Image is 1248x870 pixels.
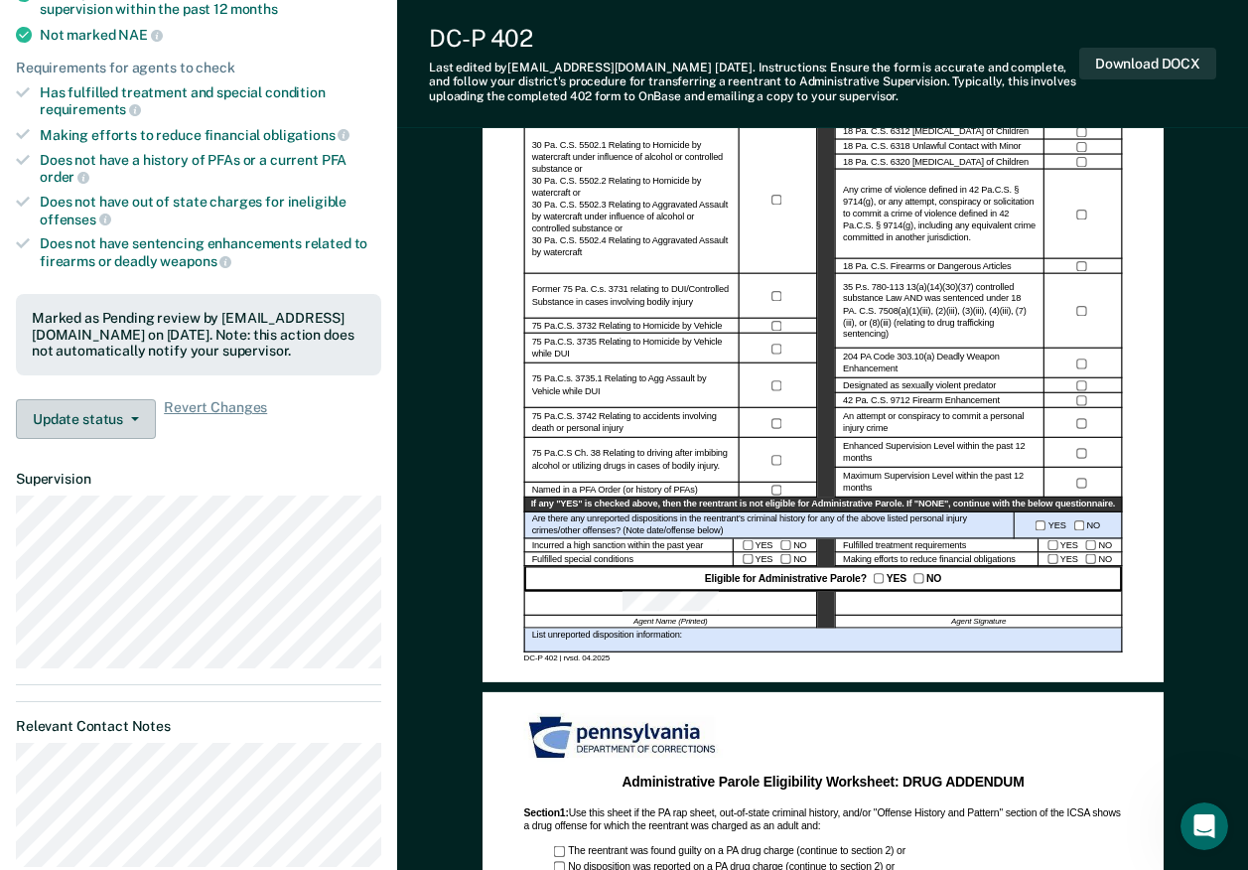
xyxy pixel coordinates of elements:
div: List unreported disposition information: [523,628,1122,652]
span: Revert Changes [164,399,267,439]
label: 18 Pa. C.S. 6320 [MEDICAL_DATA] of Children [843,156,1029,168]
div: The reentrant was found guilty on a PA drug charge (continue to section 2) or [553,845,1122,858]
div: Use this sheet if the PA rap sheet, out-of-state criminal history, and/or "Offense History and Pa... [523,806,1122,833]
label: 75 Pa.C.S. 3732 Relating to Homicide by Vehicle [531,321,722,333]
div: DC-P 402 | rvsd. 04.2025 [523,652,1122,663]
div: YES NO [1039,538,1122,552]
label: 204 PA Code 303.10(a) Deadly Weapon Enhancement [843,352,1037,375]
label: 75 Pa.C.S Ch. 38 Relating to driving after imbibing alcohol or utilizing drugs in cases of bodily... [531,449,731,473]
div: Making efforts to reduce financial [40,126,381,144]
div: DC-P 402 [429,24,1079,53]
div: If any "YES" is checked above, then the reentrant is not eligible for Administrative Parole. If "... [523,498,1122,511]
div: YES NO [733,538,816,552]
span: NAE [118,27,162,43]
div: YES NO [1015,512,1123,538]
label: Any crime of violence defined in 42 Pa.C.S. § 9714(g), or any attempt, conspiracy or solicitation... [843,185,1037,244]
div: Does not have out of state charges for ineligible [40,194,381,227]
label: 75 Pa.C.S. 3735 Relating to Homicide by Vehicle while DUI [531,337,731,361]
div: Administrative Parole Eligibility Worksheet: DRUG ADDENDUM [533,774,1112,792]
label: 18 Pa. C.S. 6312 [MEDICAL_DATA] of Children [843,126,1029,138]
label: 18 Pa. C.S. 6318 Unlawful Contact with Minor [843,141,1021,153]
div: Does not have sentencing enhancements related to firearms or deadly [40,235,381,269]
div: Agent Name (Printed) [523,616,816,628]
div: Fulfilled treatment requirements [835,538,1039,552]
div: Not marked [40,26,381,44]
b: Section 1 : [523,806,568,818]
label: Enhanced Supervision Level within the past 12 months [843,441,1037,465]
span: obligations [263,127,349,143]
span: months [230,1,278,17]
img: PDOC Logo [523,713,724,764]
div: Has fulfilled treatment and special condition [40,84,381,118]
label: 75 Pa.C.s. 3735.1 Relating to Agg Assault by Vehicle while DUI [531,374,731,398]
label: An attempt or conspiracy to commit a personal injury crime [843,411,1037,435]
label: Designated as sexually violent predator [843,380,996,392]
label: 42 Pa. C.S. 9712 Firearm Enhancement [843,395,1000,407]
label: Maximum Supervision Level within the past 12 months [843,471,1037,495]
div: Making efforts to reduce financial obligations [835,552,1039,566]
dt: Relevant Contact Notes [16,718,381,735]
div: Requirements for agents to check [16,60,381,76]
div: YES NO [733,552,816,566]
div: YES NO [1039,552,1122,566]
iframe: Intercom live chat [1180,802,1228,850]
div: Last edited by [EMAIL_ADDRESS][DOMAIN_NAME] . Instructions: Ensure the form is accurate and compl... [429,61,1079,103]
div: Agent Signature [835,616,1122,628]
button: Update status [16,399,156,439]
dt: Supervision [16,471,381,488]
div: Eligible for Administrative Parole? YES NO [523,567,1122,592]
label: Named in a PFA Order (or history of PFAs) [531,485,697,497]
div: Incurred a high sanction within the past year [523,538,733,552]
span: weapons [160,253,231,269]
label: Former 75 Pa. C.s. 3731 relating to DUI/Controlled Substance in cases involving bodily injury [531,285,731,309]
span: requirements [40,101,141,117]
label: 30 Pa. C.S. 5502.1 Relating to Homicide by watercraft under influence of alcohol or controlled su... [531,140,731,259]
div: Fulfilled special conditions [523,552,733,566]
label: 75 Pa.C.S. 3742 Relating to accidents involving death or personal injury [531,411,731,435]
label: 35 P.s. 780-113 13(a)(14)(30)(37) controlled substance Law AND was sentenced under 18 PA. C.S. 75... [843,282,1037,342]
div: Marked as Pending review by [EMAIL_ADDRESS][DOMAIN_NAME] on [DATE]. Note: this action does not au... [32,310,365,360]
div: Are there any unreported dispositions in the reentrant's criminal history for any of the above li... [523,512,1014,538]
span: offenses [40,212,111,227]
span: [DATE] [715,61,753,74]
label: 18 Pa. C.S. Firearms or Dangerous Articles [843,260,1011,272]
div: Does not have a history of PFAs or a current PFA order [40,152,381,186]
button: Download DOCX [1079,48,1216,80]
